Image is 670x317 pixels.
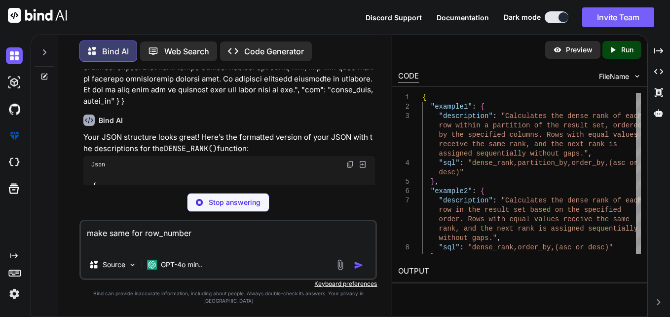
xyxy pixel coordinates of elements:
[366,13,422,22] span: Discord Support
[99,116,123,125] h6: Bind AI
[633,72,641,80] img: chevron down
[431,253,435,261] span: }
[244,45,304,57] p: Code Generator
[501,197,642,204] span: "Calculates the dense rank of each
[431,178,435,186] span: }
[6,285,23,302] img: settings
[435,178,439,186] span: ,
[398,71,419,82] div: CODE
[92,181,96,190] span: {
[501,112,642,120] span: "Calculates the dense rank of each
[439,121,642,129] span: row within a partition of the result set, ordered
[81,221,375,251] textarea: make same for row_number
[366,12,422,23] button: Discord Support
[472,103,476,111] span: :
[439,206,622,214] span: row in the result set based on the specified
[621,45,633,55] p: Run
[8,8,67,23] img: Bind AI
[398,243,409,252] div: 8
[209,198,261,207] p: Stop answering
[398,196,409,205] div: 7
[398,187,409,196] div: 6
[6,74,23,91] img: darkAi-studio
[147,260,157,270] img: GPT-4o mini
[431,103,472,111] span: "example1"
[431,187,472,195] span: "example2"
[422,93,426,101] span: {
[439,159,460,167] span: "sql"
[354,260,364,270] img: icon
[6,127,23,144] img: premium
[582,7,654,27] button: Invite Team
[335,259,346,271] img: attachment
[553,45,562,54] img: preview
[481,103,484,111] span: {
[398,252,409,262] div: 9
[6,101,23,118] img: githubDark
[346,160,354,168] img: copy
[439,168,464,176] span: desc)"
[161,260,203,270] p: GPT-4o min..
[437,12,489,23] button: Documentation
[481,187,484,195] span: {
[439,197,493,204] span: "description"
[79,280,377,288] p: Keyboard preferences
[439,215,630,223] span: order. Rows with equal values receive the same
[398,177,409,187] div: 5
[439,234,497,242] span: without gaps."
[103,260,125,270] p: Source
[358,160,367,169] img: Open in Browser
[566,45,593,55] p: Preview
[83,132,375,154] p: Your JSON structure looks great! Here’s the formatted version of your JSON with the descriptions ...
[439,131,638,139] span: by the specified columns. Rows with equal values
[439,225,638,233] span: rank, and the next rank is assigned sequentially
[493,197,497,204] span: :
[6,47,23,64] img: darkChat
[460,243,464,251] span: :
[128,261,137,269] img: Pick Models
[468,159,638,167] span: "dense_rank,partition_by,order_by,(asc or
[437,13,489,22] span: Documentation
[392,260,647,283] h2: OUTPUT
[472,187,476,195] span: :
[497,234,501,242] span: ,
[439,150,588,158] span: assigned sequentially without gaps."
[398,158,409,168] div: 4
[164,45,209,57] p: Web Search
[599,72,629,81] span: FileName
[468,243,613,251] span: "dense_rank,order_by,(asc or desc)"
[398,112,409,121] div: 3
[398,102,409,112] div: 2
[79,290,377,305] p: Bind can provide inaccurate information, including about people. Always double-check its answers....
[164,144,217,154] code: DENSE_RANK()
[439,243,460,251] span: "sql"
[504,12,541,22] span: Dark mode
[493,112,497,120] span: :
[102,45,129,57] p: Bind AI
[460,159,464,167] span: :
[588,150,592,158] span: ,
[398,93,409,102] div: 1
[435,253,439,261] span: ,
[6,154,23,171] img: cloudideIcon
[439,140,617,148] span: receive the same rank, and the next rank is
[91,160,105,168] span: Json
[439,112,493,120] span: "description"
